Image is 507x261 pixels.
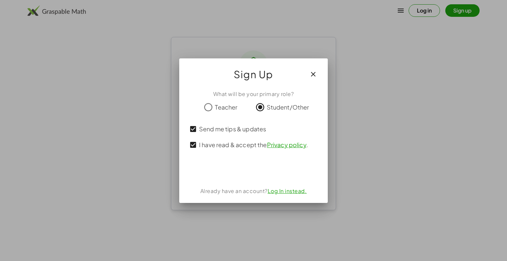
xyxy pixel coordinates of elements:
[199,124,266,133] span: Send me tips & updates
[220,163,287,177] iframe: Sign in with Google Button
[199,140,308,149] span: I have read & accept the .
[268,187,307,194] a: Log In instead.
[215,103,237,112] span: Teacher
[234,66,273,82] span: Sign Up
[187,90,320,98] div: What will be your primary role?
[267,103,309,112] span: Student/Other
[267,141,306,148] a: Privacy policy
[187,187,320,195] div: Already have an account?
